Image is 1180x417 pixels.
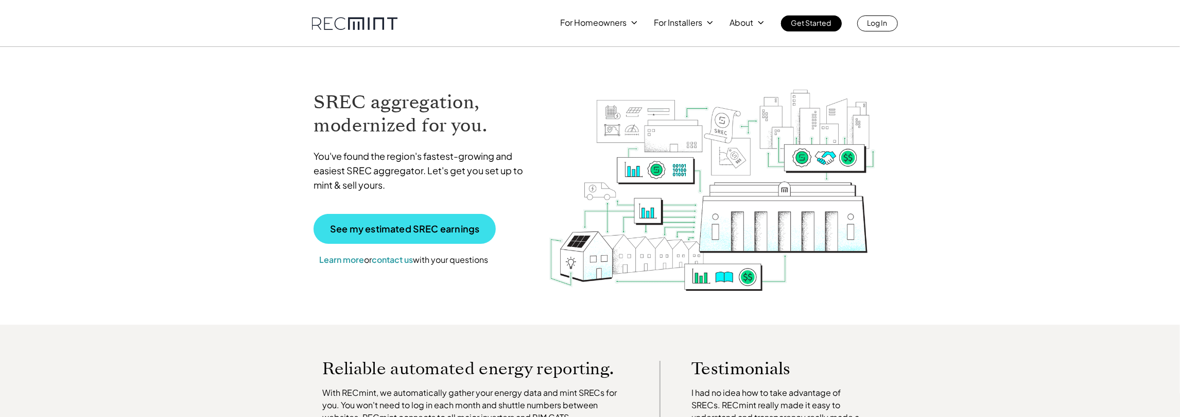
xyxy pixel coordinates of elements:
[314,149,533,192] p: You've found the region's fastest-growing and easiest SREC aggregator. Let's get you set up to mi...
[867,15,888,30] p: Log In
[314,253,494,266] p: or with your questions
[561,15,627,30] p: For Homeowners
[314,214,496,244] a: See my estimated SREC earnings
[322,361,629,376] p: Reliable automated energy reporting.
[319,254,364,265] a: Learn more
[314,91,533,137] h1: SREC aggregation, modernized for you.
[791,15,831,30] p: Get Started
[330,224,479,233] p: See my estimated SREC earnings
[781,15,842,31] a: Get Started
[730,15,754,30] p: About
[548,62,877,294] img: RECmint value cycle
[372,254,413,265] a: contact us
[654,15,703,30] p: For Installers
[691,361,845,376] p: Testimonials
[857,15,898,31] a: Log In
